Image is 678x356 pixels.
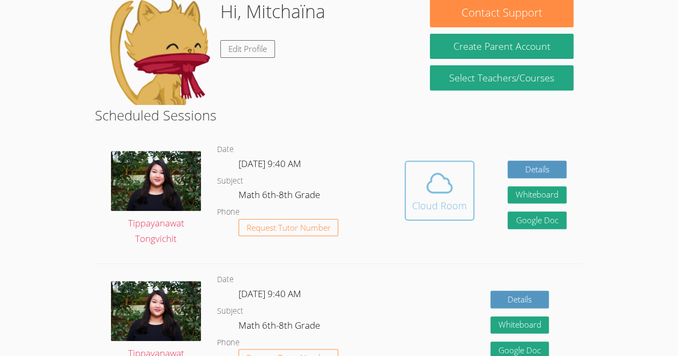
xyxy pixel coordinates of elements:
[239,157,301,170] span: [DATE] 9:40 AM
[111,151,201,246] a: Tippayanawat Tongvichit
[111,151,201,211] img: IMG_0561.jpeg
[220,40,275,58] a: Edit Profile
[247,224,331,232] span: Request Tutor Number
[430,65,573,90] a: Select Teachers/Courses
[239,187,322,206] dd: Math 6th-8th Grade
[217,175,243,188] dt: Subject
[405,161,474,221] button: Cloud Room
[490,291,549,308] a: Details
[508,211,567,229] a: Google Doc
[430,34,573,59] button: Create Parent Account
[239,287,301,300] span: [DATE] 9:40 AM
[508,186,567,204] button: Whiteboard
[217,143,234,156] dt: Date
[217,305,243,318] dt: Subject
[490,316,549,334] button: Whiteboard
[111,281,201,341] img: IMG_0561.jpeg
[508,161,567,178] a: Details
[239,219,339,237] button: Request Tutor Number
[95,105,583,125] h2: Scheduled Sessions
[217,206,240,219] dt: Phone
[239,318,322,336] dd: Math 6th-8th Grade
[412,198,467,213] div: Cloud Room
[217,273,234,286] dt: Date
[217,336,240,350] dt: Phone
